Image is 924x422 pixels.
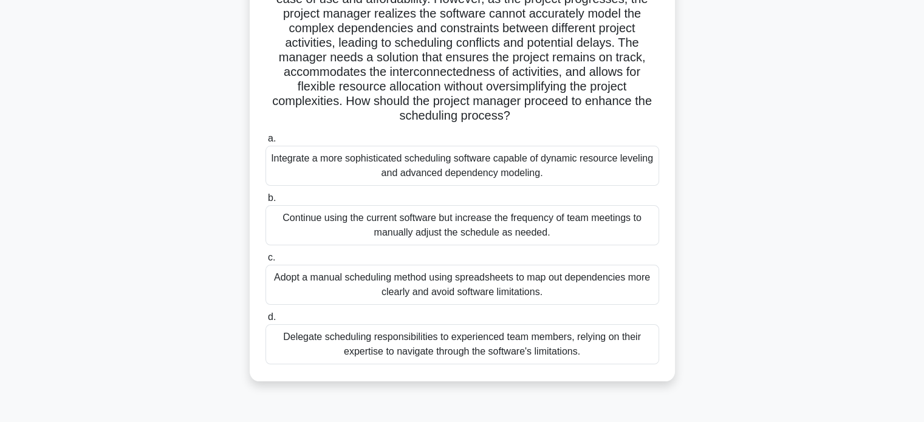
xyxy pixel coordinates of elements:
div: Adopt a manual scheduling method using spreadsheets to map out dependencies more clearly and avoi... [265,265,659,305]
span: d. [268,311,276,322]
span: c. [268,252,275,262]
div: Integrate a more sophisticated scheduling software capable of dynamic resource leveling and advan... [265,146,659,186]
div: Delegate scheduling responsibilities to experienced team members, relying on their expertise to n... [265,324,659,364]
span: b. [268,192,276,203]
span: a. [268,133,276,143]
div: Continue using the current software but increase the frequency of team meetings to manually adjus... [265,205,659,245]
